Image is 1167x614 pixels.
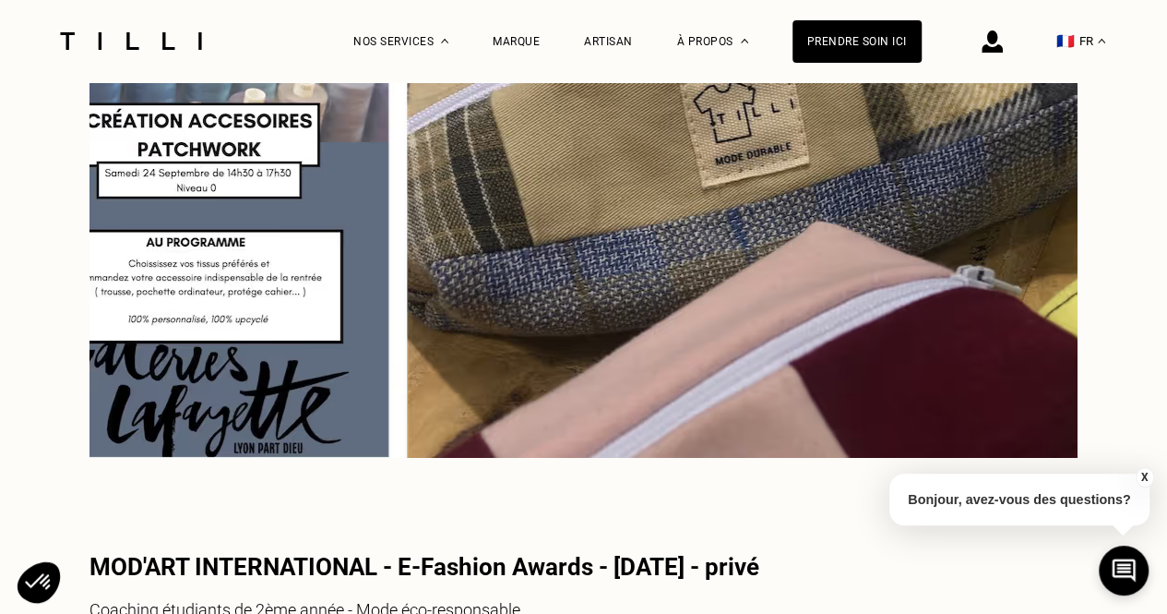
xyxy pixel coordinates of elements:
a: Prendre soin ici [792,20,922,63]
p: Bonjour, avez-vous des questions? [889,474,1149,525]
img: Menu déroulant à propos [741,39,748,43]
div: MOD'ART INTERNATIONAL - E-Fashion Awards - [DATE] - privé [89,550,1078,584]
img: Menu déroulant [441,39,448,43]
img: icône connexion [982,30,1003,53]
button: X [1135,467,1153,488]
img: menu déroulant [1098,39,1105,43]
a: Marque [493,35,540,48]
span: 🇫🇷 [1056,32,1075,50]
img: Logo du service de couturière Tilli [54,32,208,50]
a: Artisan [584,35,633,48]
